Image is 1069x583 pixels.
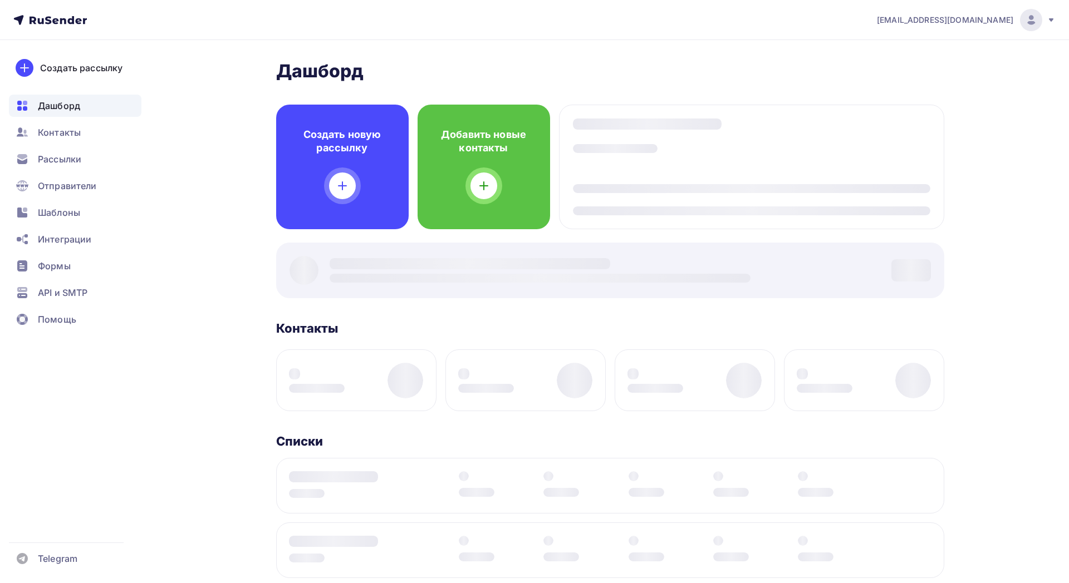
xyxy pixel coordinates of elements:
[38,552,77,565] span: Telegram
[877,9,1056,31] a: [EMAIL_ADDRESS][DOMAIN_NAME]
[435,128,532,155] h4: Добавить новые контакты
[38,126,81,139] span: Контакты
[9,255,141,277] a: Формы
[276,60,944,82] h2: Дашборд
[38,179,97,192] span: Отправители
[276,320,339,336] h3: Контакты
[9,148,141,170] a: Рассылки
[9,121,141,144] a: Контакты
[40,61,122,75] div: Создать рассылку
[38,286,87,299] span: API и SMTP
[38,259,71,273] span: Формы
[38,152,81,166] span: Рассылки
[877,14,1013,26] span: [EMAIL_ADDRESS][DOMAIN_NAME]
[9,175,141,197] a: Отправители
[294,128,391,155] h4: Создать новую рассылку
[38,233,91,246] span: Интеграции
[38,206,80,219] span: Шаблоны
[9,201,141,224] a: Шаблоны
[276,433,323,449] h3: Списки
[38,313,76,326] span: Помощь
[9,95,141,117] a: Дашборд
[38,99,80,112] span: Дашборд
